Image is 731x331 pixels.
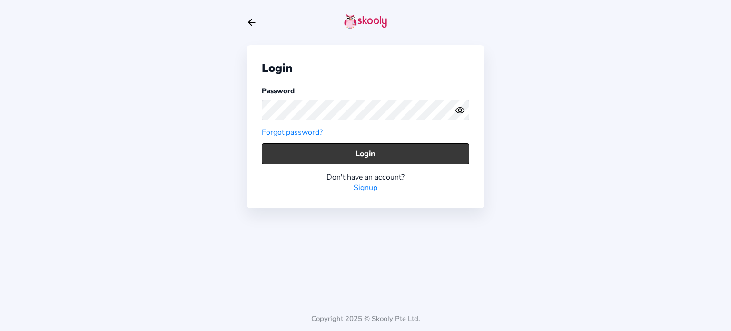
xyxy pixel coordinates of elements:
button: Login [262,143,469,164]
a: Forgot password? [262,127,323,138]
button: eye outlineeye off outline [455,105,469,115]
div: Login [262,60,469,76]
label: Password [262,86,295,96]
img: skooly-logo.png [344,14,387,29]
div: Don't have an account? [262,172,469,182]
a: Signup [354,182,377,193]
button: arrow back outline [247,17,257,28]
ion-icon: eye outline [455,105,465,115]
